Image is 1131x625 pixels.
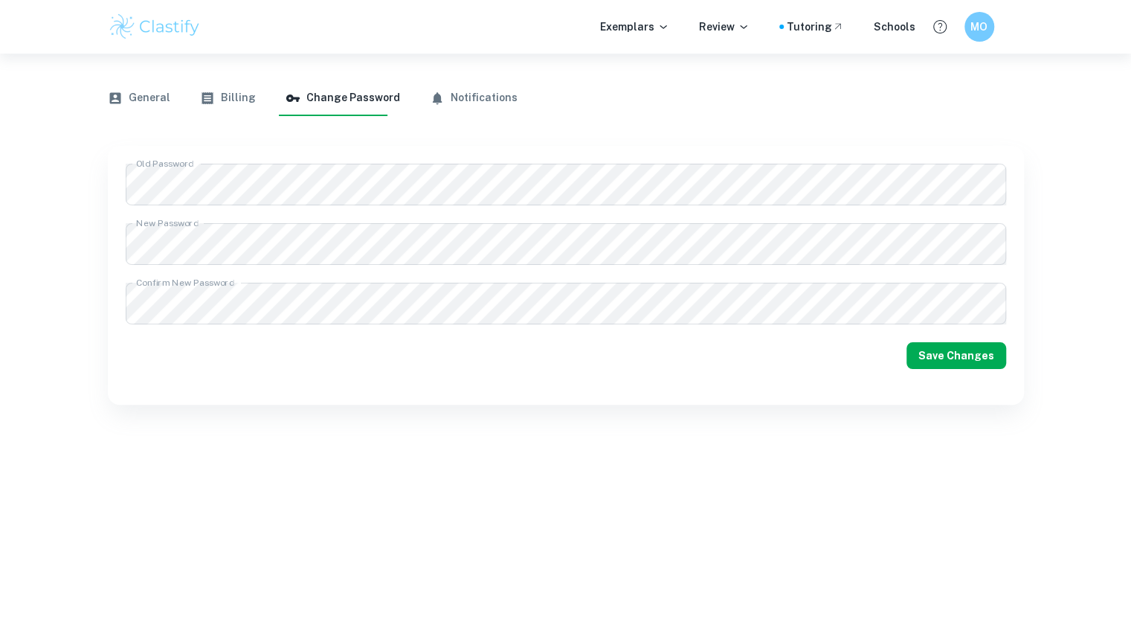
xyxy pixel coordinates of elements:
[286,80,400,116] button: Change Password
[927,14,953,39] button: Help and Feedback
[970,19,987,35] h6: MO
[600,19,669,35] p: Exemplars
[874,19,915,35] a: Schools
[108,12,202,42] img: Clastify logo
[906,342,1006,369] button: Save Changes
[108,80,170,116] button: General
[200,80,256,116] button: Billing
[136,276,233,289] label: Confirm New Password
[430,80,518,116] button: Notifications
[787,19,844,35] a: Tutoring
[136,217,198,229] label: New Password
[136,157,193,170] label: Old Password
[699,19,750,35] p: Review
[964,12,994,42] button: MO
